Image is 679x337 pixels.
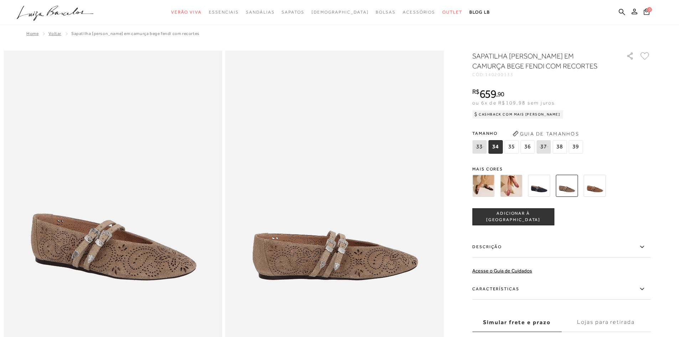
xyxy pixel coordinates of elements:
[442,6,462,19] a: categoryNavScreenReaderText
[246,10,274,15] span: Sandálias
[520,140,535,154] span: 36
[642,8,652,17] button: 0
[556,175,578,197] img: SAPATILHA MARY JANE EM CAMURÇA BEGE FENDI COM RECORTES
[472,110,563,119] div: Cashback com Mais [PERSON_NAME]
[48,31,61,36] a: Voltar
[488,140,503,154] span: 34
[171,6,202,19] a: categoryNavScreenReaderText
[472,88,479,95] i: R$
[442,10,462,15] span: Outlet
[485,72,514,77] span: 140200133
[561,313,650,332] label: Lojas para retirada
[246,6,274,19] a: categoryNavScreenReaderText
[403,10,435,15] span: Acessórios
[472,268,532,274] a: Acesse o Guia de Cuidados
[473,210,554,223] span: ADICIONAR À [GEOGRAPHIC_DATA]
[472,208,554,225] button: ADICIONAR À [GEOGRAPHIC_DATA]
[498,90,504,98] span: 90
[536,140,551,154] span: 37
[510,128,581,139] button: Guia de Tamanhos
[500,175,522,197] img: SAPATILHA EM CAMURÇA VAZADA COM FIVELAS ROSA QUARTZO
[376,6,396,19] a: categoryNavScreenReaderText
[552,140,567,154] span: 38
[312,6,369,19] a: noSubCategoriesText
[472,237,650,257] label: Descrição
[209,6,239,19] a: categoryNavScreenReaderText
[569,140,583,154] span: 39
[71,31,200,36] span: SAPATILHA [PERSON_NAME] EM CAMURÇA BEGE FENDI COM RECORTES
[26,31,38,36] a: Home
[472,100,555,106] span: ou 6x de R$109,98 sem juros
[472,167,650,171] span: Mais cores
[583,175,606,197] img: SAPATILHA MARY JANE EM CAMURÇA CARAMELO COM RECORTES
[472,313,561,332] label: Simular frete e prazo
[472,279,650,300] label: Características
[282,10,304,15] span: Sapatos
[469,10,490,15] span: BLOG LB
[403,6,435,19] a: categoryNavScreenReaderText
[472,140,487,154] span: 33
[472,72,615,77] div: CÓD:
[312,10,369,15] span: [DEMOGRAPHIC_DATA]
[472,175,494,197] img: SAPATILHA EM CAMURÇA VAZADA COM FIVELAS CAFÉ
[469,6,490,19] a: BLOG LB
[504,140,519,154] span: 35
[479,87,496,100] span: 659
[647,7,652,12] span: 0
[282,6,304,19] a: categoryNavScreenReaderText
[528,175,550,197] img: SAPATILHA MARY JANE EM CAMURÇA AZUL NAVAL COM RECORTES
[171,10,202,15] span: Verão Viva
[209,10,239,15] span: Essenciais
[376,10,396,15] span: Bolsas
[472,128,585,139] span: Tamanho
[496,91,504,97] i: ,
[472,51,606,71] h1: SAPATILHA [PERSON_NAME] EM CAMURÇA BEGE FENDI COM RECORTES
